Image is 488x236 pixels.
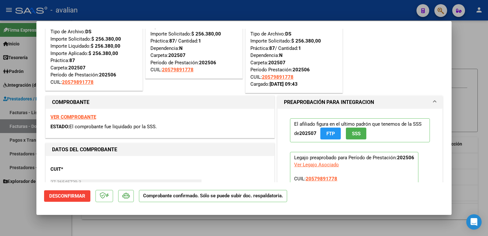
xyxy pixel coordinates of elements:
[290,118,430,142] p: El afiliado figura en el ultimo padrón que tenemos de la SSS de
[320,128,341,139] button: FTP
[269,45,275,51] strong: 87
[346,128,366,139] button: SSS
[279,52,283,58] strong: N
[285,31,291,37] strong: DS
[44,190,90,202] button: Desconfirmar
[326,131,335,137] span: FTP
[69,58,75,63] strong: 87
[466,214,482,230] div: Open Intercom Messenger
[298,45,301,51] strong: 1
[179,45,183,51] strong: N
[168,52,186,58] strong: 202507
[198,38,201,44] strong: 1
[306,176,337,182] span: 20579891778
[52,146,117,153] strong: DATOS DEL COMPROBANTE
[397,155,414,161] strong: 202506
[150,23,238,74] div: Tipo de Archivo: Importe Solicitado: Práctica: / Cantidad: Dependencia: Carpeta: Período de Prest...
[50,28,138,86] div: Tipo de Archivo: Importe Solicitado: Importe Liquidado: Importe Aplicado: Práctica: Carpeta: Perí...
[49,193,85,199] span: Desconfirmar
[191,31,221,37] strong: $ 256.380,00
[291,38,321,44] strong: $ 256.380,00
[85,29,91,35] strong: DS
[62,79,94,85] span: 20579891778
[68,65,86,71] strong: 202507
[50,124,69,130] span: ESTADO:
[294,176,391,217] span: CUIL: Nombre y Apellido: Período Desde: Período Hasta: Admite Dependencia:
[50,114,96,120] a: VER COMPROBANTE
[262,74,294,80] span: 20579891778
[299,130,316,136] strong: 202507
[91,36,121,42] strong: $ 256.380,00
[278,96,442,109] mat-expansion-panel-header: PREAPROBACIÓN PARA INTEGRACION
[352,131,361,137] span: SSS
[139,190,287,202] p: Comprobante confirmado. Sólo se puede subir doc. respaldatoria.
[268,60,286,66] strong: 202507
[50,166,116,173] p: CUIT
[250,23,338,88] div: Tipo de Archivo: Importe Solicitado: Práctica: / Cantidad: Dependencia: Carpeta: Período Prestaci...
[88,51,118,56] strong: $ 256.380,00
[294,161,339,168] div: Ver Legajo Asociado
[199,60,216,66] strong: 202506
[270,81,298,87] strong: [DATE] 09:43
[69,124,157,130] span: El comprobante fue liquidado por la SSS.
[162,67,194,73] span: 20579891778
[290,152,418,220] p: Legajo preaprobado para Período de Prestación:
[284,98,374,106] h1: PREAPROBACIÓN PARA INTEGRACION
[278,109,442,235] div: PREAPROBACIÓN PARA INTEGRACION
[169,38,175,44] strong: 87
[52,99,89,105] strong: COMPROBANTE
[91,43,120,49] strong: $ 256.380,00
[293,67,310,73] strong: 202506
[99,72,116,78] strong: 202506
